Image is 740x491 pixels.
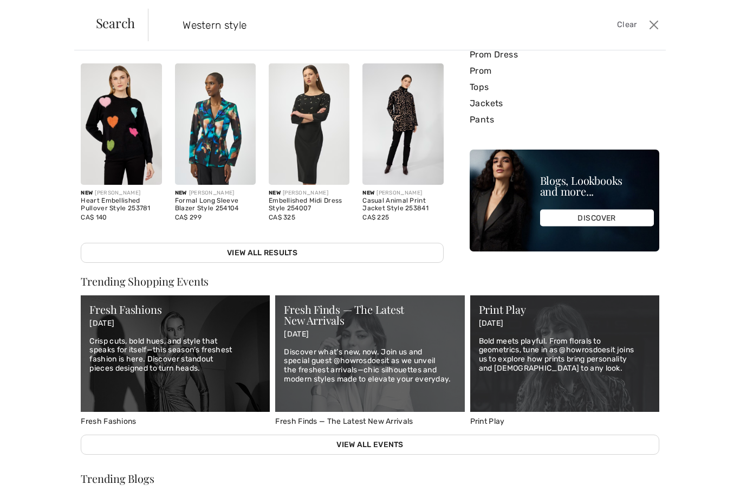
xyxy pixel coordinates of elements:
a: Print Play Print Play [DATE] Bold meets playful. From florals to geometrics, tune in as @howrosdo... [470,295,659,426]
span: New [81,190,93,196]
p: [DATE] [284,330,456,339]
span: New [362,190,374,196]
div: Heart Embellished Pullover Style 253781 [81,197,161,212]
span: Search [96,16,135,29]
a: View All Results [81,243,443,263]
span: Print Play [470,417,505,426]
a: Tops [470,79,659,95]
div: [PERSON_NAME] [362,189,443,197]
div: [PERSON_NAME] [269,189,349,197]
span: Clear [617,19,637,31]
span: CA$ 299 [175,214,202,221]
div: Embellished Midi Dress Style 254007 [269,197,349,212]
div: Print Play [479,304,651,315]
span: CA$ 140 [81,214,107,221]
img: Heart Embellished Pullover Style 253781. Black [81,63,161,185]
a: Prom Dress [470,47,659,63]
span: New [175,190,187,196]
span: Fresh Finds — The Latest New Arrivals [275,417,413,426]
div: Blogs, Lookbooks and more... [540,175,654,197]
p: [DATE] [89,319,261,328]
span: CA$ 225 [362,214,389,221]
a: View All Events [81,435,659,455]
a: Jackets [470,95,659,112]
img: Blogs, Lookbooks and more... [470,150,659,251]
button: Close [646,16,662,34]
a: Prom [470,63,659,79]
div: Fresh Finds — The Latest New Arrivals [284,304,456,326]
p: Crisp cuts, bold hues, and style that speaks for itself—this season’s freshest fashion is here. D... [89,337,261,373]
span: New [269,190,281,196]
img: Casual Animal Print Jacket Style 253841. Black/Beige [362,63,443,185]
img: Embellished Midi Dress Style 254007. Black [269,63,349,185]
div: Trending Shopping Events [81,276,659,287]
p: [DATE] [479,319,651,328]
img: Formal Long Sleeve Blazer Style 254104. Black/Multi [175,63,256,185]
div: DISCOVER [540,210,654,227]
div: Formal Long Sleeve Blazer Style 254104 [175,197,256,212]
div: Fresh Fashions [89,304,261,315]
a: Fresh Fashions Fresh Fashions [DATE] Crisp cuts, bold hues, and style that speaks for itself—this... [81,295,270,426]
div: [PERSON_NAME] [81,189,161,197]
a: Pants [470,112,659,128]
input: TYPE TO SEARCH [174,9,528,41]
span: CA$ 325 [269,214,295,221]
p: Discover what’s new, now. Join us and special guest @howrosdoesit as we unveil the freshest arriv... [284,348,456,384]
a: Fresh Finds — The Latest New Arrivals Fresh Finds — The Latest New Arrivals [DATE] Discover what’... [275,295,464,426]
div: Trending Blogs [81,473,266,484]
span: Fresh Fashions [81,417,136,426]
div: Casual Animal Print Jacket Style 253841 [362,197,443,212]
div: [PERSON_NAME] [175,189,256,197]
p: Bold meets playful. From florals to geometrics, tune in as @howrosdoesit joins us to explore how ... [479,337,651,373]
